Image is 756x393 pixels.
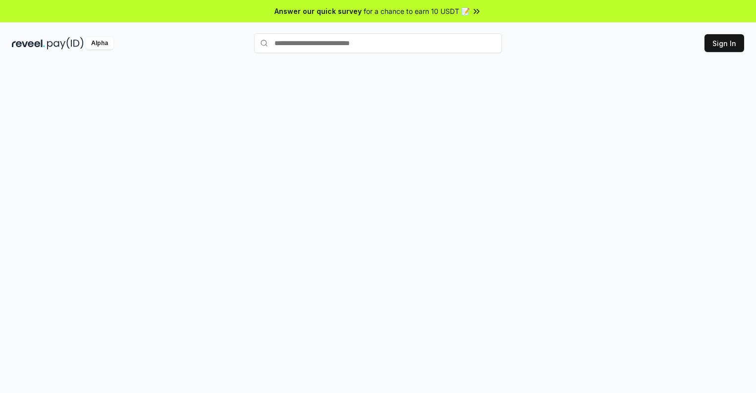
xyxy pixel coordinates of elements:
[47,37,84,50] img: pay_id
[704,34,744,52] button: Sign In
[86,37,113,50] div: Alpha
[12,37,45,50] img: reveel_dark
[364,6,470,16] span: for a chance to earn 10 USDT 📝
[274,6,362,16] span: Answer our quick survey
